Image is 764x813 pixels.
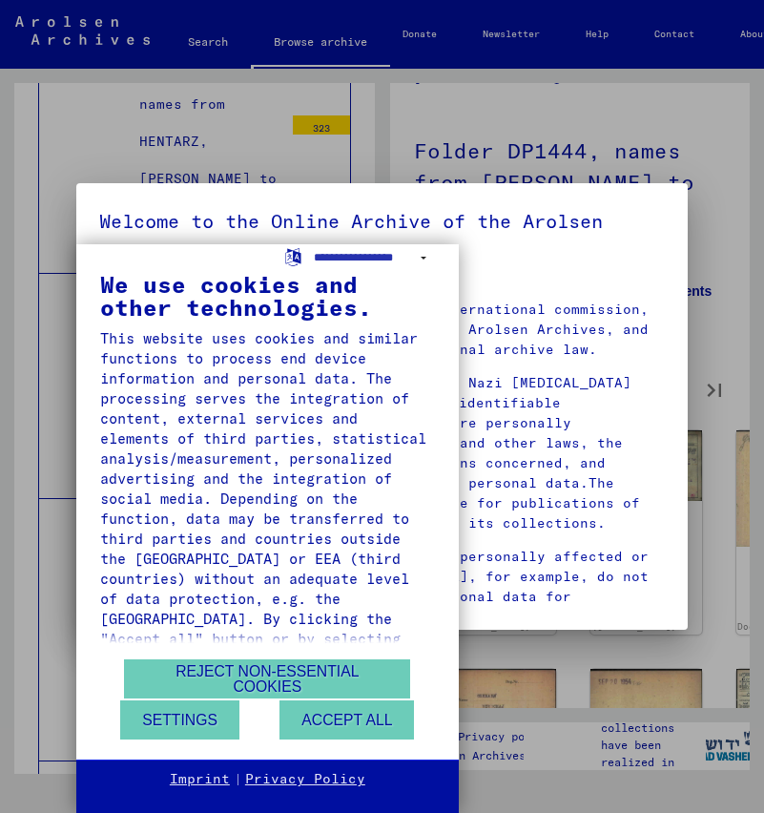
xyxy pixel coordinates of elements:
[245,770,365,789] a: Privacy Policy
[100,273,435,319] div: We use cookies and other technologies.
[120,700,239,740] button: Settings
[124,659,410,698] button: Reject non-essential cookies
[100,328,435,769] div: This website uses cookies and similar functions to process end device information and personal da...
[170,770,230,789] a: Imprint
[279,700,414,740] button: Accept all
